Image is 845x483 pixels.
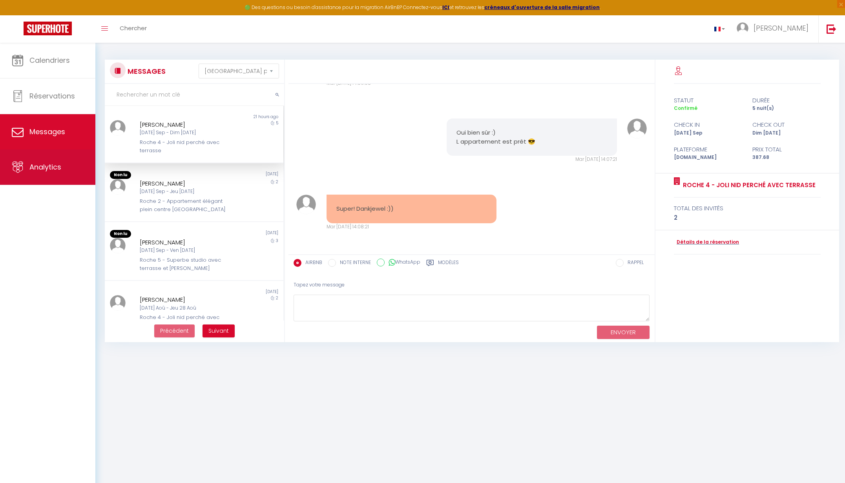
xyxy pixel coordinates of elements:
[140,179,234,188] div: [PERSON_NAME]
[674,204,821,213] div: total des invités
[24,22,72,35] img: Super Booking
[194,171,283,179] div: [DATE]
[140,139,234,155] div: Roche 4 - Joli nid perché avec terrasse
[203,324,235,338] button: Next
[747,105,826,112] div: 5 nuit(s)
[731,15,818,43] a: ... [PERSON_NAME]
[126,62,166,80] h3: MESSAGES
[484,4,600,11] a: créneaux d'ouverture de la salle migration
[194,289,283,295] div: [DATE]
[140,188,234,195] div: [DATE] Sep - Jeu [DATE]
[442,4,449,11] a: ICI
[120,24,147,32] span: Chercher
[747,145,826,154] div: Prix total
[140,256,234,272] div: Roche 5 - Superbe studio avec terrasse et [PERSON_NAME]
[827,24,836,34] img: logout
[438,259,459,269] label: Modèles
[669,120,747,129] div: check in
[627,118,647,138] img: ...
[194,114,283,120] div: 21 hours ago
[140,197,234,213] div: Roche 2 - Appartement élégant plein centre [GEOGRAPHIC_DATA]
[669,129,747,137] div: [DATE] Sep
[154,324,195,338] button: Previous
[208,327,229,335] span: Suivant
[110,295,126,311] img: ...
[674,105,697,111] span: Confirmé
[140,304,234,312] div: [DATE] Aoû - Jeu 28 Aoû
[140,129,234,137] div: [DATE] Sep - Dim [DATE]
[624,259,644,268] label: RAPPEL
[276,238,278,244] span: 3
[674,213,821,222] div: 2
[140,313,234,330] div: Roche 4 - Joli nid perché avec terrasse
[669,154,747,161] div: [DOMAIN_NAME]
[160,327,189,335] span: Précédent
[29,127,65,137] span: Messages
[276,179,278,185] span: 2
[110,238,126,253] img: ...
[276,295,278,301] span: 2
[336,204,487,213] pre: Super! Dankjewel :))
[110,171,131,179] span: Non lu
[669,145,747,154] div: Plateforme
[140,120,234,129] div: [PERSON_NAME]
[747,129,826,137] div: Dim [DATE]
[669,96,747,105] div: statut
[29,91,75,101] span: Réservations
[140,238,234,247] div: [PERSON_NAME]
[327,223,497,231] div: Mar [DATE] 14:08:21
[140,247,234,254] div: [DATE] Sep - Ven [DATE]
[336,259,371,268] label: NOTE INTERNE
[110,179,126,195] img: ...
[296,195,316,214] img: ...
[276,120,278,126] span: 5
[114,15,153,43] a: Chercher
[747,96,826,105] div: durée
[110,120,126,136] img: ...
[456,128,607,146] pre: Oui bien sûr :) L appartement est prêt 😎
[29,55,70,65] span: Calendriers
[301,259,322,268] label: AIRBNB
[140,295,234,304] div: [PERSON_NAME]
[680,180,816,190] a: Roche 4 - Joli nid perché avec terrasse
[447,156,617,163] div: Mar [DATE] 14:07:21
[385,259,420,267] label: WhatsApp
[105,84,284,106] input: Rechercher un mot clé
[6,3,30,27] button: Ouvrir le widget de chat LiveChat
[747,154,826,161] div: 387.68
[737,22,748,34] img: ...
[194,230,283,238] div: [DATE]
[294,275,650,295] div: Tapez votre message
[110,230,131,238] span: Non lu
[747,120,826,129] div: check out
[754,23,808,33] span: [PERSON_NAME]
[29,162,61,172] span: Analytics
[674,239,739,246] a: Détails de la réservation
[597,326,650,339] button: ENVOYER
